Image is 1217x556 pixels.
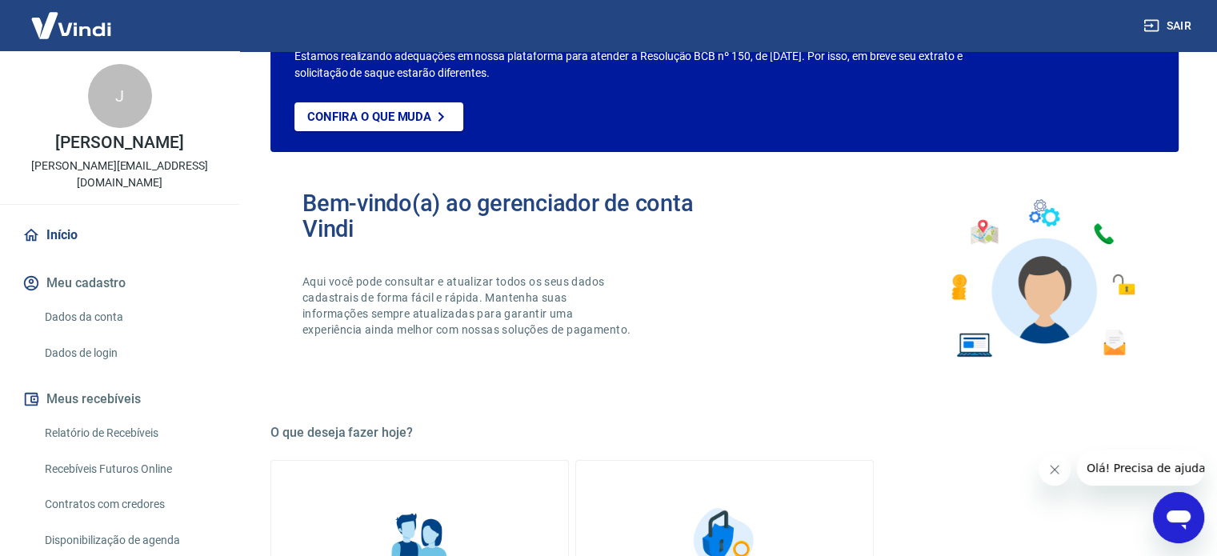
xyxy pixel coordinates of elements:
span: Olá! Precisa de ajuda? [10,11,134,24]
iframe: Botão para abrir a janela de mensagens [1153,492,1204,543]
img: Vindi [19,1,123,50]
p: Estamos realizando adequações em nossa plataforma para atender a Resolução BCB nº 150, de [DATE].... [294,48,983,82]
a: Dados da conta [38,301,220,334]
a: Início [19,218,220,253]
a: Dados de login [38,337,220,370]
h5: O que deseja fazer hoje? [270,425,1179,441]
img: Imagem de um avatar masculino com diversos icones exemplificando as funcionalidades do gerenciado... [937,190,1147,367]
p: [PERSON_NAME] [55,134,183,151]
button: Sair [1140,11,1198,41]
p: [PERSON_NAME][EMAIL_ADDRESS][DOMAIN_NAME] [13,158,226,191]
button: Meu cadastro [19,266,220,301]
p: Confira o que muda [307,110,431,124]
iframe: Mensagem da empresa [1077,450,1204,486]
a: Confira o que muda [294,102,463,131]
a: Relatório de Recebíveis [38,417,220,450]
p: Aqui você pode consultar e atualizar todos os seus dados cadastrais de forma fácil e rápida. Mant... [302,274,634,338]
iframe: Fechar mensagem [1039,454,1071,486]
a: Contratos com credores [38,488,220,521]
div: J [88,64,152,128]
h2: Bem-vindo(a) ao gerenciador de conta Vindi [302,190,725,242]
a: Recebíveis Futuros Online [38,453,220,486]
button: Meus recebíveis [19,382,220,417]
